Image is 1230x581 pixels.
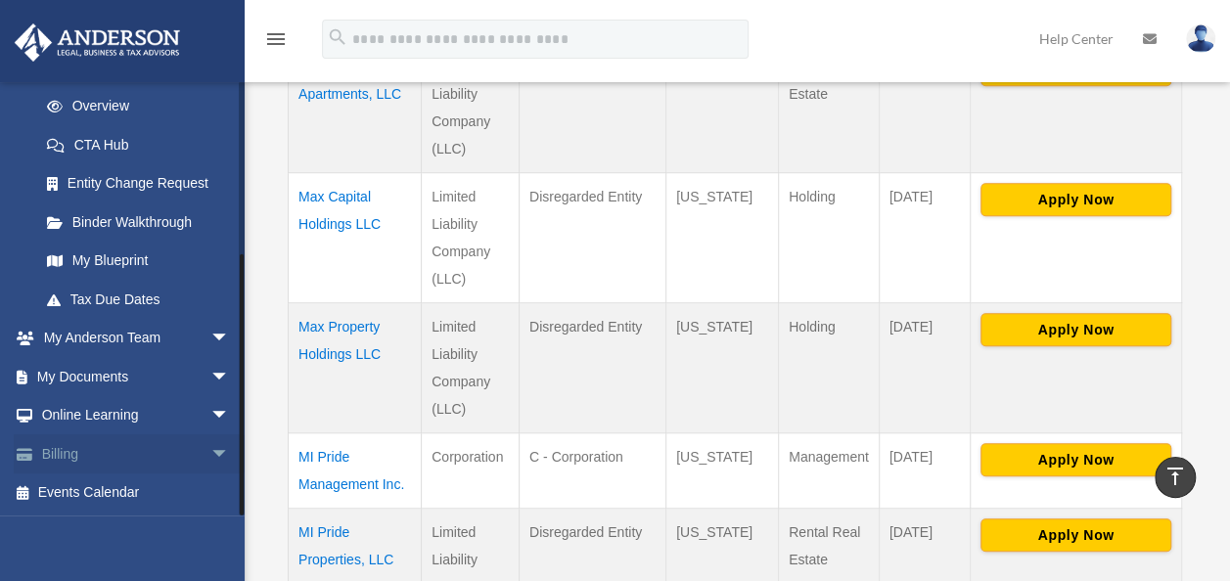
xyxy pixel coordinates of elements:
td: [US_STATE] [665,42,778,173]
i: vertical_align_top [1163,465,1187,488]
img: Anderson Advisors Platinum Portal [9,23,186,62]
td: [DATE] [879,433,970,509]
td: [US_STATE] [665,303,778,433]
td: Max Property Holdings LLC [289,303,422,433]
td: Limited Liability Company (LLC) [422,303,520,433]
td: Disregarded Entity [519,173,665,303]
td: Holding [779,173,880,303]
td: Limited Liability Company (LLC) [422,173,520,303]
a: Online Learningarrow_drop_down [14,396,259,435]
a: My Documentsarrow_drop_down [14,357,259,396]
a: My Anderson Teamarrow_drop_down [14,319,259,358]
a: Billingarrow_drop_down [14,434,259,473]
a: Events Calendar [14,473,259,513]
a: CTA Hub [27,125,250,164]
a: Binder Walkthrough [27,202,250,242]
td: Rental Real Estate [779,42,880,173]
td: [US_STATE] [665,173,778,303]
span: arrow_drop_down [210,434,250,474]
img: User Pic [1186,24,1215,53]
a: My Blueprint [27,242,250,281]
span: arrow_drop_down [210,357,250,397]
a: Overview [27,87,240,126]
td: Management [779,433,880,509]
button: Apply Now [980,443,1171,476]
td: Limited Liability Company (LLC) [422,42,520,173]
button: Apply Now [980,183,1171,216]
td: Max Capital Holdings LLC [289,173,422,303]
td: [US_STATE] [665,433,778,509]
td: [DATE] [879,303,970,433]
button: Apply Now [980,518,1171,552]
a: vertical_align_top [1155,457,1196,498]
td: Disregarded Entity [519,42,665,173]
a: Tax Due Dates [27,280,250,319]
span: arrow_drop_down [210,319,250,359]
a: Entity Change Request [27,164,250,203]
td: MI Pride Management Inc. [289,433,422,509]
i: search [327,26,348,48]
td: Corporation [422,433,520,509]
span: arrow_drop_down [210,396,250,436]
td: [DATE] [879,173,970,303]
td: Disregarded Entity [519,303,665,433]
i: menu [264,27,288,51]
button: Apply Now [980,313,1171,346]
td: LC Lakeshore Apartments, LLC [289,42,422,173]
td: Holding [779,303,880,433]
a: menu [264,34,288,51]
td: C - Corporation [519,433,665,509]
